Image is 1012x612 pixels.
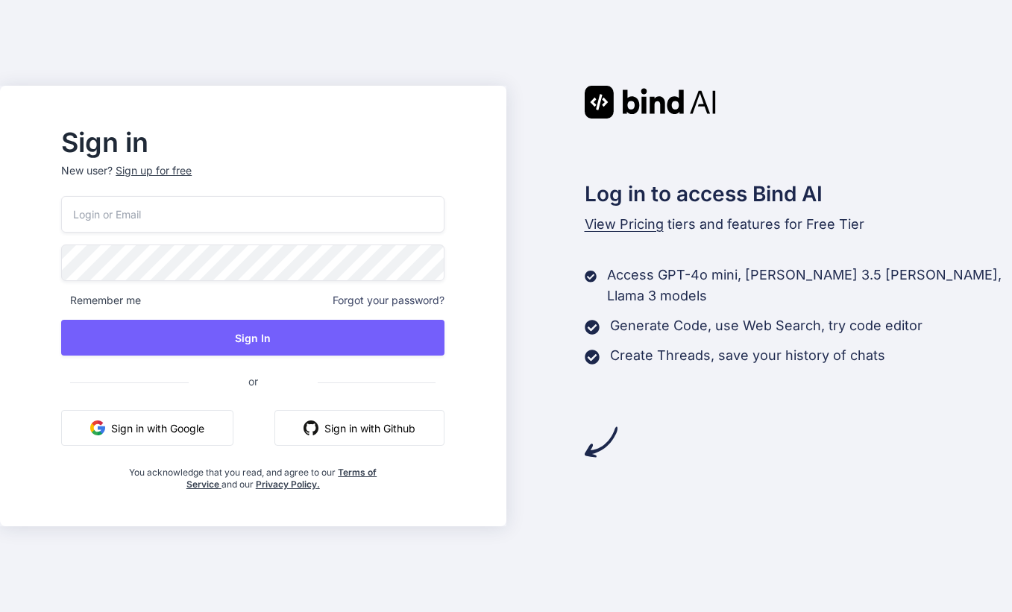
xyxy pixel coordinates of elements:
img: arrow [585,426,617,458]
span: or [189,363,318,400]
p: Generate Code, use Web Search, try code editor [610,315,923,336]
button: Sign in with Google [61,410,233,446]
img: google [90,420,105,435]
span: Remember me [61,293,141,308]
p: New user? [61,163,444,196]
button: Sign In [61,320,444,356]
p: Access GPT-4o mini, [PERSON_NAME] 3.5 [PERSON_NAME], Llama 3 models [607,265,1012,306]
p: Create Threads, save your history of chats [610,345,885,366]
div: Sign up for free [116,163,192,178]
a: Privacy Policy. [256,479,320,490]
span: Forgot your password? [333,293,444,308]
img: Bind AI logo [585,86,716,119]
img: github [304,420,318,435]
a: Terms of Service [186,467,377,490]
div: You acknowledge that you read, and agree to our and our [125,458,381,490]
h2: Sign in [61,130,444,154]
span: View Pricing [585,216,664,232]
button: Sign in with Github [274,410,444,446]
input: Login or Email [61,196,444,233]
